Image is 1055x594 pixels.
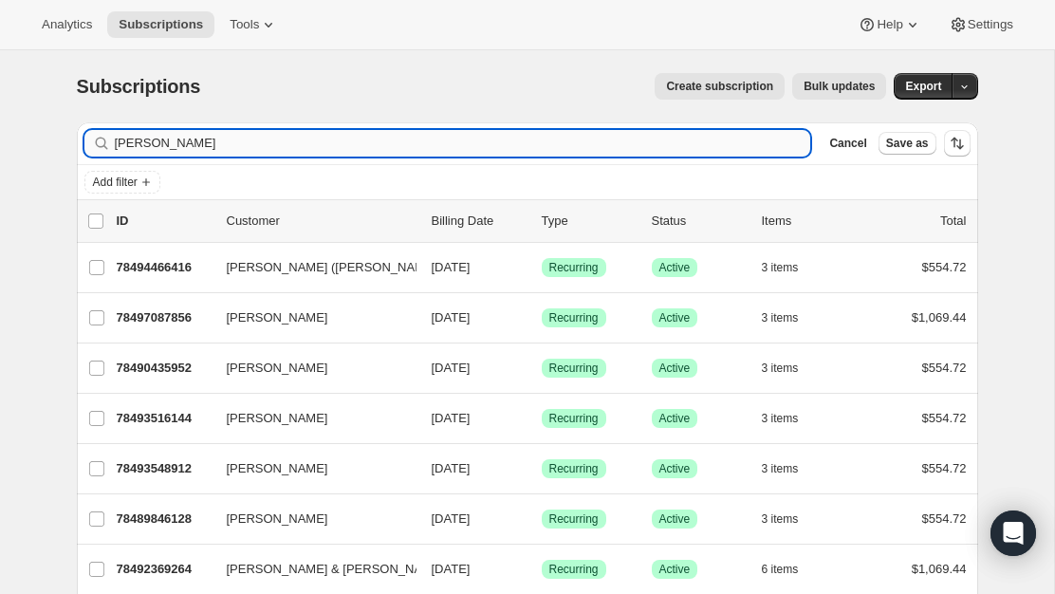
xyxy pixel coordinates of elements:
[666,79,773,94] span: Create subscription
[937,11,1025,38] button: Settings
[117,405,967,432] div: 78493516144[PERSON_NAME][DATE]SuccessRecurringSuccessActive3 items$554.72
[912,310,967,325] span: $1,069.44
[922,511,967,526] span: $554.72
[922,260,967,274] span: $554.72
[432,361,471,375] span: [DATE]
[659,260,691,275] span: Active
[762,260,799,275] span: 3 items
[879,132,936,155] button: Save as
[894,73,953,100] button: Export
[432,260,471,274] span: [DATE]
[549,461,599,476] span: Recurring
[117,355,967,381] div: 78490435952[PERSON_NAME][DATE]SuccessRecurringSuccessActive3 items$554.72
[30,11,103,38] button: Analytics
[218,11,289,38] button: Tools
[846,11,933,38] button: Help
[968,17,1013,32] span: Settings
[886,136,929,151] span: Save as
[549,310,599,325] span: Recurring
[227,409,328,428] span: [PERSON_NAME]
[215,454,405,484] button: [PERSON_NAME]
[432,511,471,526] span: [DATE]
[215,353,405,383] button: [PERSON_NAME]
[804,79,875,94] span: Bulk updates
[432,461,471,475] span: [DATE]
[215,554,405,585] button: [PERSON_NAME] & [PERSON_NAME]
[227,258,546,277] span: [PERSON_NAME] ([PERSON_NAME]) [PERSON_NAME]
[117,254,967,281] div: 78494466416[PERSON_NAME] ([PERSON_NAME]) [PERSON_NAME][DATE]SuccessRecurringSuccessActive3 items$...
[659,461,691,476] span: Active
[117,506,967,532] div: 78489846128[PERSON_NAME][DATE]SuccessRecurringSuccessActive3 items$554.72
[117,212,967,231] div: IDCustomerBilling DateTypeStatusItemsTotal
[117,556,967,583] div: 78492369264[PERSON_NAME] & [PERSON_NAME][DATE]SuccessRecurringSuccessActive6 items$1,069.44
[762,254,820,281] button: 3 items
[84,171,160,194] button: Add filter
[762,310,799,325] span: 3 items
[762,562,799,577] span: 6 items
[117,305,967,331] div: 78497087856[PERSON_NAME][DATE]SuccessRecurringSuccessActive3 items$1,069.44
[117,510,212,529] p: 78489846128
[762,361,799,376] span: 3 items
[762,461,799,476] span: 3 items
[549,260,599,275] span: Recurring
[762,355,820,381] button: 3 items
[762,511,799,527] span: 3 items
[542,212,637,231] div: Type
[659,562,691,577] span: Active
[762,305,820,331] button: 3 items
[227,560,445,579] span: [PERSON_NAME] & [PERSON_NAME]
[93,175,138,190] span: Add filter
[912,562,967,576] span: $1,069.44
[117,308,212,327] p: 78497087856
[215,303,405,333] button: [PERSON_NAME]
[940,212,966,231] p: Total
[77,76,201,97] span: Subscriptions
[117,459,212,478] p: 78493548912
[659,411,691,426] span: Active
[549,562,599,577] span: Recurring
[115,130,811,157] input: Filter subscribers
[922,411,967,425] span: $554.72
[762,411,799,426] span: 3 items
[215,403,405,434] button: [PERSON_NAME]
[659,511,691,527] span: Active
[432,562,471,576] span: [DATE]
[762,405,820,432] button: 3 items
[792,73,886,100] button: Bulk updates
[432,212,527,231] p: Billing Date
[119,17,203,32] span: Subscriptions
[762,212,857,231] div: Items
[990,510,1036,556] div: Open Intercom Messenger
[922,361,967,375] span: $554.72
[659,310,691,325] span: Active
[117,560,212,579] p: 78492369264
[230,17,259,32] span: Tools
[877,17,902,32] span: Help
[905,79,941,94] span: Export
[944,130,971,157] button: Sort the results
[107,11,214,38] button: Subscriptions
[762,556,820,583] button: 6 items
[117,455,967,482] div: 78493548912[PERSON_NAME][DATE]SuccessRecurringSuccessActive3 items$554.72
[227,459,328,478] span: [PERSON_NAME]
[227,212,416,231] p: Customer
[659,361,691,376] span: Active
[117,258,212,277] p: 78494466416
[549,411,599,426] span: Recurring
[117,212,212,231] p: ID
[432,411,471,425] span: [DATE]
[549,361,599,376] span: Recurring
[652,212,747,231] p: Status
[227,308,328,327] span: [PERSON_NAME]
[762,455,820,482] button: 3 items
[117,359,212,378] p: 78490435952
[829,136,866,151] span: Cancel
[42,17,92,32] span: Analytics
[215,504,405,534] button: [PERSON_NAME]
[549,511,599,527] span: Recurring
[432,310,471,325] span: [DATE]
[922,461,967,475] span: $554.72
[655,73,785,100] button: Create subscription
[117,409,212,428] p: 78493516144
[215,252,405,283] button: [PERSON_NAME] ([PERSON_NAME]) [PERSON_NAME]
